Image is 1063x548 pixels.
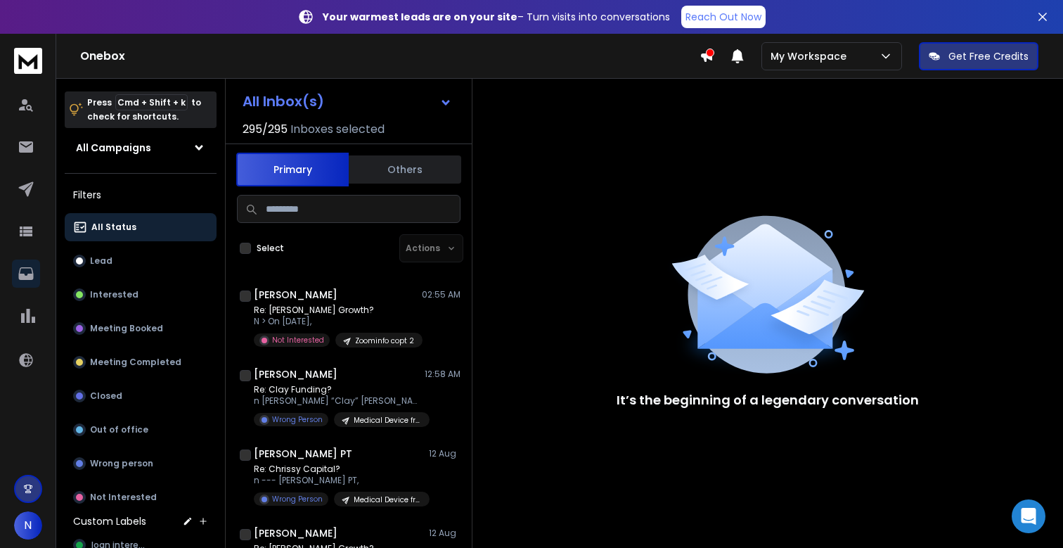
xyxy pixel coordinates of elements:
[243,121,288,138] span: 295 / 295
[90,357,181,368] p: Meeting Completed
[65,281,217,309] button: Interested
[354,495,421,505] p: Medical Device from Twitter Giveaway
[919,42,1038,70] button: Get Free Credits
[236,153,349,186] button: Primary
[65,416,217,444] button: Out of office
[257,243,284,254] label: Select
[14,511,42,540] button: N
[90,390,122,402] p: Closed
[14,48,42,74] img: logo
[272,414,323,425] p: Wrong Person
[254,288,337,302] h1: [PERSON_NAME]
[617,390,919,410] p: It’s the beginning of a legendary conversation
[65,185,217,205] h3: Filters
[681,6,766,28] a: Reach Out Now
[355,336,414,346] p: Zoominfo copt 2
[290,121,385,138] h3: Inboxes selected
[231,87,463,115] button: All Inbox(s)
[685,10,761,24] p: Reach Out Now
[422,289,460,300] p: 02:55 AM
[87,96,201,124] p: Press to check for shortcuts.
[65,450,217,478] button: Wrong person
[272,335,324,345] p: Not Interested
[425,369,460,380] p: 12:58 AM
[254,447,352,461] h1: [PERSON_NAME] PT
[354,415,421,426] p: Medical Device from Twitter Giveaway
[115,94,188,110] span: Cmd + Shift + k
[90,492,157,503] p: Not Interested
[771,49,852,63] p: My Workspace
[254,367,337,381] h1: [PERSON_NAME]
[254,384,423,395] p: Re: Clay Funding?
[349,154,461,185] button: Others
[90,458,153,469] p: Wrong person
[272,494,323,504] p: Wrong Person
[254,316,423,327] p: N > On [DATE],
[254,464,423,475] p: Re: Chrissy Capital?
[65,213,217,241] button: All Status
[323,10,670,24] p: – Turn visits into conversations
[80,48,700,65] h1: Onebox
[90,424,148,435] p: Out of office
[65,382,217,410] button: Closed
[65,348,217,376] button: Meeting Completed
[1012,499,1045,533] div: Open Intercom Messenger
[948,49,1029,63] p: Get Free Credits
[254,305,423,316] p: Re: [PERSON_NAME] Growth?
[254,526,337,540] h1: [PERSON_NAME]
[91,222,136,233] p: All Status
[90,255,112,267] p: Lead
[429,448,460,459] p: 12 Aug
[65,247,217,275] button: Lead
[65,134,217,162] button: All Campaigns
[90,289,138,300] p: Interested
[65,314,217,343] button: Meeting Booked
[76,141,151,155] h1: All Campaigns
[429,528,460,539] p: 12 Aug
[65,483,217,511] button: Not Interested
[73,514,146,528] h3: Custom Labels
[90,323,163,334] p: Meeting Booked
[243,94,324,108] h1: All Inbox(s)
[254,395,423,407] p: n [PERSON_NAME] “Clay” [PERSON_NAME],
[254,475,423,486] p: n --- [PERSON_NAME] PT,
[323,10,517,24] strong: Your warmest leads are on your site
